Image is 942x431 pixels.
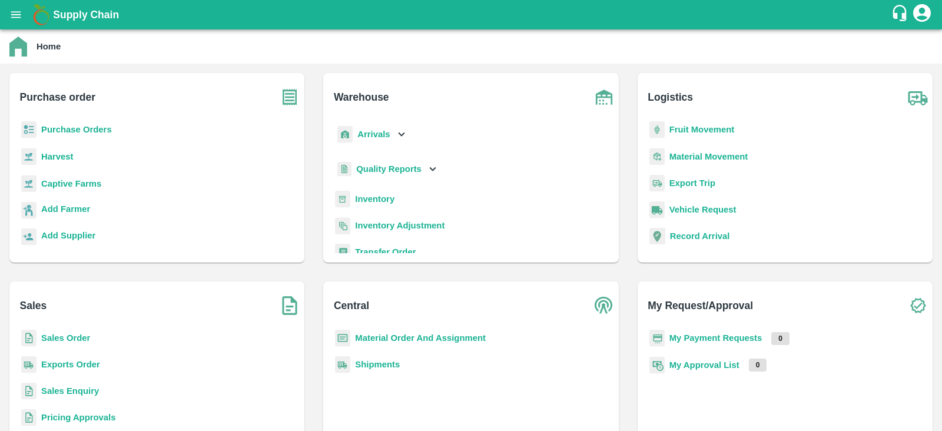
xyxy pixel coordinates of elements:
img: qualityReport [337,162,351,177]
img: material [649,148,665,165]
b: Central [334,297,369,314]
a: Purchase Orders [41,125,112,134]
a: Material Movement [669,152,748,161]
b: Warehouse [334,89,389,105]
a: Export Trip [669,178,715,188]
a: Fruit Movement [669,125,735,134]
p: 0 [749,359,767,372]
img: vehicle [649,201,665,218]
img: whTransfer [335,244,350,261]
img: centralMaterial [335,330,350,347]
img: truck [903,82,933,112]
a: Pricing Approvals [41,413,115,422]
b: Home [37,42,61,51]
img: home [9,37,27,57]
a: Transfer Order [355,247,416,257]
a: Inventory [355,194,394,204]
b: Quality Reports [356,164,422,174]
a: My Approval List [669,360,739,370]
img: central [589,291,619,320]
a: My Payment Requests [669,333,762,343]
img: harvest [21,175,37,193]
div: account of current user [911,2,933,27]
img: purchase [275,82,304,112]
img: fruit [649,121,665,138]
a: Material Order And Assignment [355,333,486,343]
img: sales [21,409,37,426]
img: logo [29,3,53,26]
b: Purchase order [20,89,95,105]
a: Add Supplier [41,229,95,245]
a: Add Farmer [41,203,90,218]
a: Captive Farms [41,179,101,188]
img: delivery [649,175,665,192]
a: Inventory Adjustment [355,221,445,230]
img: whArrival [337,126,353,143]
img: approval [649,356,665,374]
img: reciept [21,121,37,138]
img: inventory [335,217,350,234]
img: farmer [21,202,37,219]
b: Logistics [648,89,693,105]
img: shipments [21,356,37,373]
p: 0 [771,332,790,345]
b: Arrivals [357,130,390,139]
img: harvest [21,148,37,165]
div: Arrivals [335,121,408,148]
a: Supply Chain [53,6,891,23]
a: Exports Order [41,360,100,369]
b: My Request/Approval [648,297,753,314]
a: Sales Enquiry [41,386,99,396]
a: Harvest [41,152,73,161]
img: check [903,291,933,320]
img: warehouse [589,82,619,112]
img: recordArrival [649,228,665,244]
img: soSales [275,291,304,320]
img: supplier [21,228,37,246]
img: shipments [335,356,350,373]
div: customer-support [891,4,911,25]
a: Record Arrival [670,231,730,241]
img: sales [21,383,37,400]
b: Add Farmer [41,204,90,214]
b: Add Supplier [41,231,95,240]
b: Supply Chain [53,9,119,21]
a: Shipments [355,360,400,369]
a: Sales Order [41,333,90,343]
div: Quality Reports [335,157,439,181]
img: whInventory [335,191,350,208]
button: open drawer [2,1,29,28]
a: Vehicle Request [669,205,737,214]
img: payment [649,330,665,347]
b: Sales [20,297,47,314]
img: sales [21,330,37,347]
